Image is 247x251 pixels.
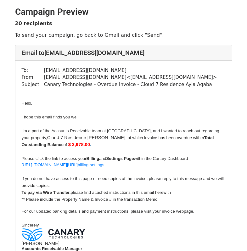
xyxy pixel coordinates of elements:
span: , of which invoice has been overdue with a of [22,135,214,147]
span: For our updated banking details and payment instructions, please visit your invoice webpage. [22,209,194,214]
td: Canary Technologies - Overdue Invoice - Cloud 7 Residence Ayla Aqaba [44,81,217,88]
td: [EMAIL_ADDRESS][DOMAIN_NAME] [44,67,217,74]
img: c29b55174a6d10e35b8ed12ea38c4a16ab5ad042.png [22,228,85,241]
span: ** Please include the Property Name & Invoice # in the transaction Memo. [22,197,159,202]
font: $ 3,978.00 [68,142,90,147]
span: I'm a part of the Accounts Receivable team at [GEOGRAPHIC_DATA], and I wanted to reach out regard... [22,128,219,140]
td: To: [22,67,44,74]
div: Cloud 7 Residence [PERSON_NAME] [22,127,226,148]
b: Billing [86,156,99,161]
span: please find attached instructions in this email herewith [22,190,171,195]
td: From: [22,74,44,81]
span: If you do not have access to this page or need copies of the invoice, please reply to this messag... [22,176,224,188]
strong: To pay via Wire Transfer, [22,190,71,195]
span: Please click the link to access your and within the Canary Dashboard [22,156,188,161]
td: [EMAIL_ADDRESS][DOMAIN_NAME] < [EMAIL_ADDRESS][DOMAIN_NAME] > [44,74,217,81]
span: Hello, [22,101,32,106]
a: [URL].[DOMAIN_NAME][URL]billing-settings [22,162,104,167]
span: I hope this email finds you well. [22,115,80,119]
b: Settings Page [106,156,134,161]
h4: Email to [EMAIL_ADDRESS][DOMAIN_NAME] [22,49,226,57]
span: [PERSON_NAME] [22,241,60,246]
span: . [90,142,91,147]
span: Accounts Receivable Manager [22,246,82,251]
h2: Campaign Preview [15,7,232,17]
td: Subject: [22,81,44,88]
strong: 20 recipients [15,20,52,26]
span: Sincerely, [22,223,40,227]
b: Total Outstanding Balance [22,135,214,147]
p: To send your campaign, go back to Gmail and click "Send". [15,32,232,38]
